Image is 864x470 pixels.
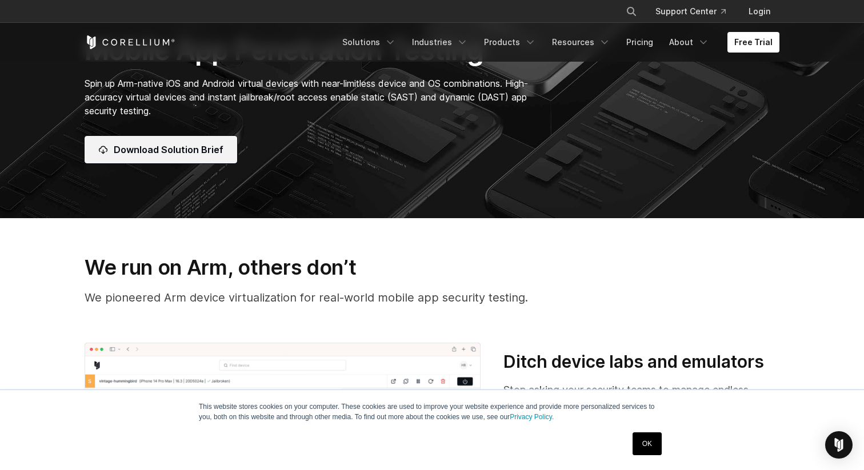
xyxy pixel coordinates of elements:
h3: Ditch device labs and emulators [503,351,779,373]
div: Navigation Menu [335,32,779,53]
p: Stop asking your security teams to manage endless physical device and OS combinations. [503,382,779,413]
a: Industries [405,32,475,53]
a: Corellium Home [85,35,175,49]
a: Support Center [646,1,735,22]
span: Spin up Arm-native iOS and Android virtual devices with near-limitless device and OS combinations... [85,78,528,117]
a: Resources [545,32,617,53]
a: Login [739,1,779,22]
a: Privacy Policy. [510,413,554,421]
a: Free Trial [727,32,779,53]
button: Search [621,1,642,22]
div: Open Intercom Messenger [825,431,853,459]
a: Solutions [335,32,403,53]
a: Pricing [619,32,660,53]
a: About [662,32,716,53]
span: Download Solution Brief [114,143,223,156]
a: Products [477,32,543,53]
p: We pioneered Arm device virtualization for real-world mobile app security testing. [85,289,779,306]
a: OK [633,432,662,455]
h3: We run on Arm, others don’t [85,255,779,280]
p: This website stores cookies on your computer. These cookies are used to improve your website expe... [199,401,665,422]
a: Download Solution Brief [85,136,237,163]
div: Navigation Menu [612,1,779,22]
